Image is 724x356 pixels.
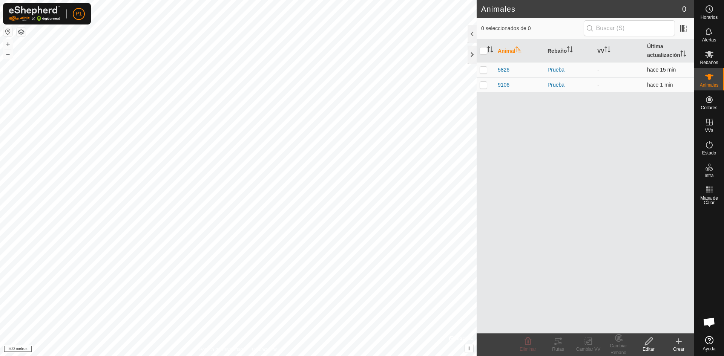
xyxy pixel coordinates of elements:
[9,6,60,21] img: Logotipo de Gallagher
[252,347,277,352] font: Contáctenos
[700,83,718,88] font: Animales
[199,346,243,353] a: Política de Privacidad
[520,347,536,352] font: Eliminar
[548,82,564,88] font: Prueba
[567,47,573,53] p-sorticon: Activar para ordenar
[3,40,12,49] button: +
[698,311,721,333] div: Chat abierto
[6,50,10,58] font: –
[252,346,277,353] a: Contáctenos
[703,346,716,351] font: Ayuda
[702,150,716,156] font: Estado
[468,345,470,351] font: i
[647,43,680,58] font: Última actualización
[647,82,673,88] span: 2 de octubre de 2025, 15:33
[6,40,10,48] font: +
[498,48,515,54] font: Animal
[673,347,684,352] font: Crear
[3,27,12,36] button: Restablecer Mapa
[498,67,509,73] font: 5826
[515,47,522,53] p-sorticon: Activar para ordenar
[597,48,604,54] font: VV
[481,5,515,13] font: Animales
[700,60,718,65] font: Rebaños
[552,347,564,352] font: Rutas
[597,67,599,73] font: -
[597,82,599,88] font: -
[682,5,686,13] font: 0
[17,28,26,37] button: Capas del Mapa
[680,52,686,58] p-sorticon: Activar para ordenar
[3,49,12,58] button: –
[465,344,473,353] button: i
[647,82,673,88] font: hace 1 min
[481,25,531,31] font: 0 seleccionados de 0
[701,15,718,20] font: Horarios
[647,67,676,73] font: hace 15 min
[584,20,675,36] input: Buscar (S)
[548,67,564,73] font: Prueba
[701,105,717,110] font: Collares
[610,343,627,355] font: Cambiar Rebaño
[498,82,509,88] font: 9106
[199,347,243,352] font: Política de Privacidad
[576,347,601,352] font: Cambiar VV
[694,333,724,354] a: Ayuda
[75,11,82,17] font: P1
[702,37,716,43] font: Alertas
[604,47,610,53] p-sorticon: Activar para ordenar
[647,67,676,73] span: 2 de octubre de 2025, 15:18
[487,47,493,53] p-sorticon: Activar para ordenar
[705,128,713,133] font: VVs
[643,347,654,352] font: Editar
[548,48,567,54] font: Rebaño
[704,173,713,178] font: Infra
[700,196,718,205] font: Mapa de Calor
